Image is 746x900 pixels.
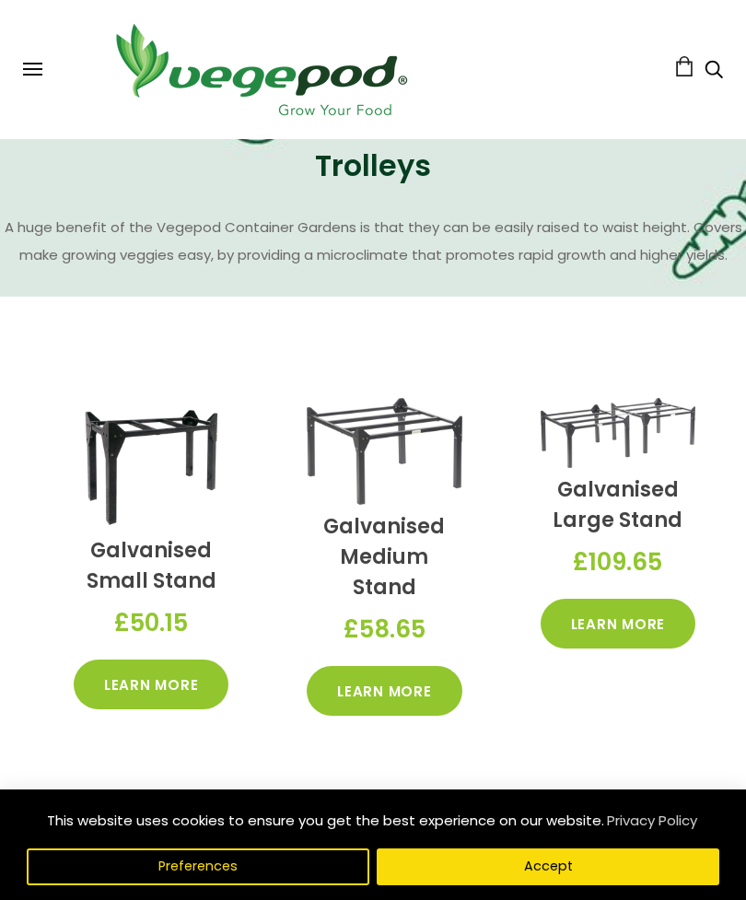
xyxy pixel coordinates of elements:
button: Preferences [27,848,369,885]
div: £50.15 [74,596,228,650]
h2: Vegepod Stands, Covers & Trolleys [143,95,603,189]
div: £109.65 [541,535,695,590]
img: Galvanised Small Stand [74,398,228,529]
img: Galvanised Large Stand [541,398,695,468]
a: Galvanised Large Stand [553,475,682,534]
a: Learn More [74,660,228,709]
a: Search [705,62,723,81]
a: Galvanised Small Stand [87,536,216,595]
a: Privacy Policy (opens in a new tab) [604,804,700,837]
button: Accept [377,848,719,885]
div: £58.65 [307,602,461,657]
img: Vegepod [99,18,422,121]
span: This website uses cookies to ensure you get the best experience on our website. [47,811,604,830]
a: Learn More [541,599,695,649]
a: Galvanised Medium Stand [323,512,445,602]
img: Galvanised Medium Stand [307,398,461,505]
a: Learn More [307,666,461,716]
